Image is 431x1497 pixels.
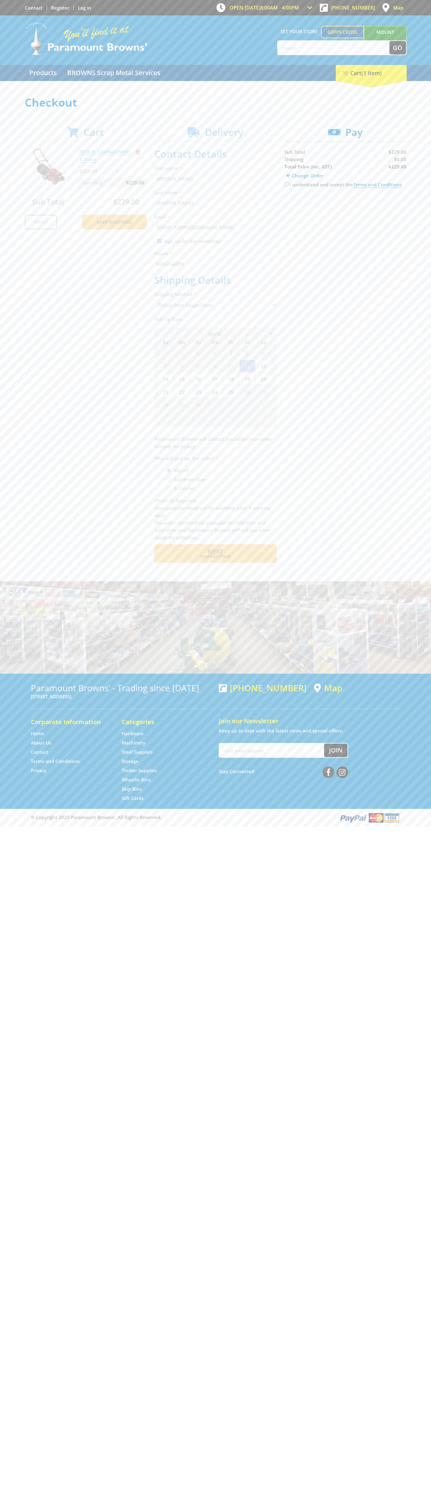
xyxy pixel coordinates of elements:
a: Go to the Steel Supplies page [122,749,152,755]
div: Cart [336,65,407,81]
span: (1 item) [361,69,382,77]
h5: Join our Newsletter [219,717,401,725]
a: Go to the Contact page [25,5,43,11]
input: Please accept the terms and conditions. [284,182,288,186]
a: View a map of Gepps Cross location [314,683,342,693]
a: Mount [PERSON_NAME] [364,26,407,49]
p: Keep up to date with the latest news and special offers. [219,727,401,734]
a: Terms and Conditions [353,181,402,188]
a: Go to the registration page [51,5,69,11]
h5: Categories [122,718,200,726]
strong: Total Price (inc. GST) [284,164,332,170]
h5: Corporate Information [31,718,109,726]
a: Log in [78,5,91,11]
div: Stay Connected [219,764,348,779]
span: Sub Total [284,149,305,155]
span: Change Order [292,172,323,179]
a: Change Order [284,170,325,181]
div: [PHONE_NUMBER] [219,683,307,693]
a: Gepps Cross [321,26,364,38]
a: Go to the Timber Supplies page [122,767,157,774]
p: [STREET_ADDRESS] [31,693,213,700]
input: Your email address [219,744,324,757]
a: Go to the Skip Bins page [122,786,142,792]
a: Go to the Storage page [122,758,139,765]
a: Go to the Home page [31,730,44,737]
button: Join [324,744,348,757]
span: $0.00 [394,156,406,162]
a: Go to the Wheelie Bins page [122,777,151,783]
img: PayPal, Mastercard, Visa accepted [339,812,401,823]
input: Search [278,41,389,55]
a: Go to the Contact page [31,749,48,755]
img: Paramount Browns' [25,22,148,56]
span: Pay [345,125,363,139]
div: ® Copyright 2025 Paramount Browns'. All Rights Reserved. [25,812,407,823]
label: I understand and accept the [290,181,402,188]
a: Go to the Gift Cards page [122,795,144,801]
button: Go [389,41,406,55]
a: Go to the Privacy page [31,767,47,774]
span: 8:00am - 4:00pm [260,4,299,11]
a: Go to the About Us page [31,740,51,746]
h3: Paramount Browns' - Trading since [DATE] [31,683,213,693]
span: $229.00 [388,149,406,155]
a: Go to the BROWNS Scrap Metal Services page [63,65,165,81]
a: Go to the Products page [25,65,61,81]
a: Go to the Terms and Conditions page [31,758,79,765]
span: OPEN [DATE] [230,4,299,11]
span: Set your store [277,26,321,37]
h1: Checkout [25,96,407,109]
strong: $229.00 [388,164,406,170]
span: Shipping [284,156,303,162]
a: Go to the Machinery page [122,740,145,746]
a: Go to the Hardware page [122,730,144,737]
